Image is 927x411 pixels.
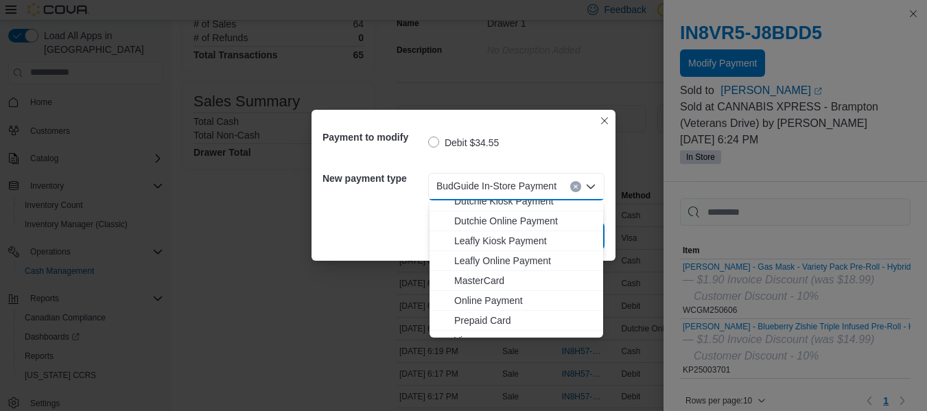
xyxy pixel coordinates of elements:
button: Dutchie Online Payment [430,211,603,231]
span: Visa [454,333,595,347]
span: MasterCard [454,274,595,287]
div: Choose from the following options [430,92,603,371]
button: Clear input [570,181,581,192]
span: Leafly Kiosk Payment [454,234,595,248]
span: Dutchie Kiosk Payment [454,194,595,208]
button: MasterCard [430,271,603,291]
span: Online Payment [454,294,595,307]
button: Visa [430,331,603,351]
label: Debit $34.55 [428,134,499,151]
h5: New payment type [322,165,425,192]
span: Leafly Online Payment [454,254,595,268]
h5: Payment to modify [322,124,425,151]
span: BudGuide In-Store Payment [436,178,556,194]
button: Leafly Kiosk Payment [430,231,603,251]
span: Dutchie Online Payment [454,214,595,228]
button: Closes this modal window [596,113,613,129]
input: Accessible screen reader label [562,178,563,195]
button: Close list of options [585,181,596,192]
button: Leafly Online Payment [430,251,603,271]
button: Online Payment [430,291,603,311]
span: Prepaid Card [454,314,595,327]
button: Prepaid Card [430,311,603,331]
button: Dutchie Kiosk Payment [430,191,603,211]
